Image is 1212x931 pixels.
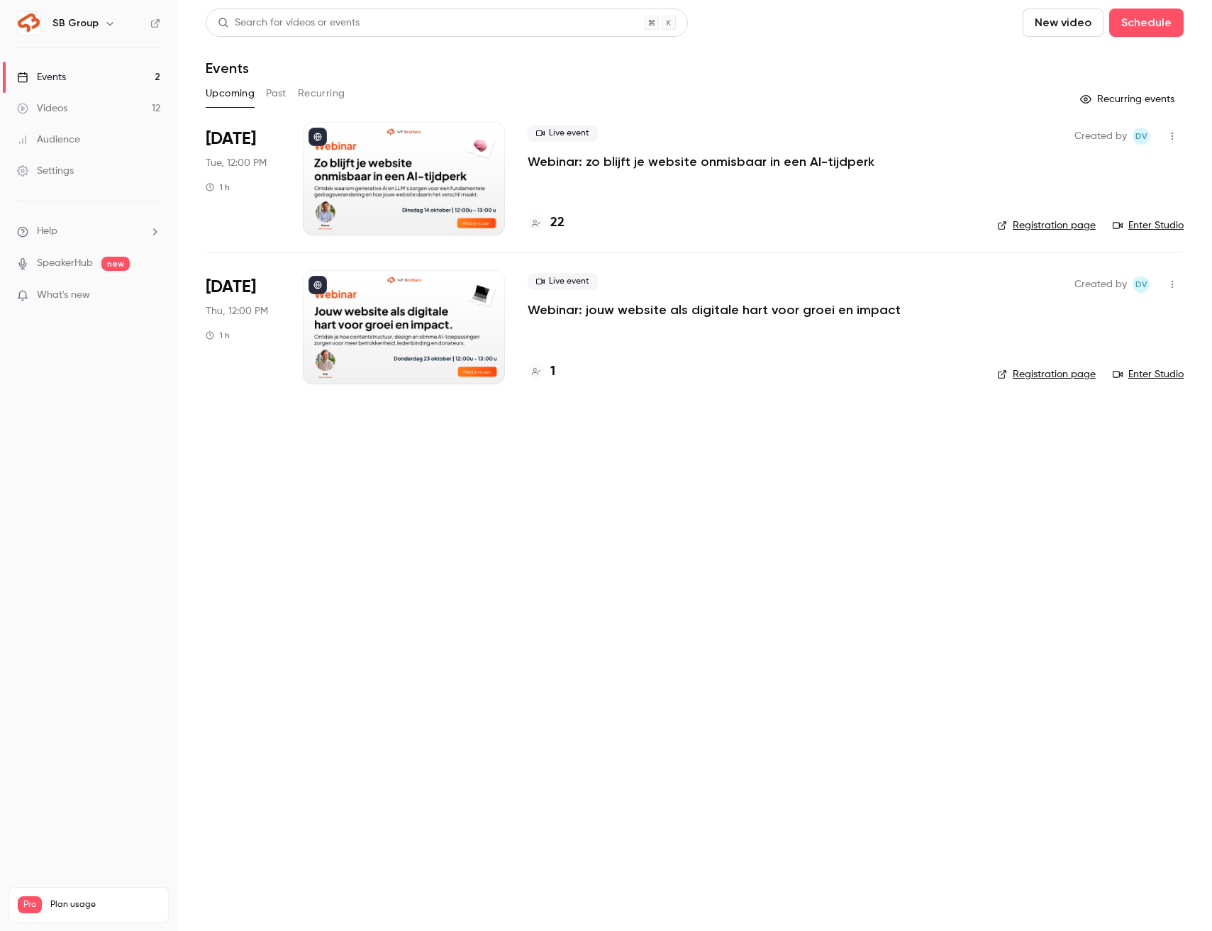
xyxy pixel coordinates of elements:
h6: SB Group [52,16,99,30]
span: Help [37,224,57,239]
span: Dante van der heijden [1133,276,1150,293]
button: Recurring events [1074,88,1184,111]
span: [DATE] [206,276,256,299]
span: Thu, 12:00 PM [206,304,268,318]
span: Dv [1135,128,1147,145]
h1: Events [206,60,249,77]
span: Tue, 12:00 PM [206,156,267,170]
a: Registration page [997,367,1096,381]
h4: 22 [550,213,565,233]
span: What's new [37,288,90,303]
button: Past [266,82,287,105]
span: Live event [528,125,598,142]
span: Pro [18,896,42,913]
span: Dante van der heijden [1133,128,1150,145]
div: 1 h [206,182,230,193]
a: Webinar: zo blijft je website onmisbaar in een AI-tijdperk [528,153,874,170]
div: Audience [17,133,80,147]
div: 1 h [206,330,230,341]
a: SpeakerHub [37,256,93,271]
span: new [101,257,130,271]
div: Oct 14 Tue, 12:00 PM (Europe/Amsterdam) [206,122,280,235]
button: Schedule [1109,9,1184,37]
span: [DATE] [206,128,256,150]
h4: 1 [550,362,555,381]
button: Upcoming [206,82,255,105]
div: Oct 23 Thu, 12:00 PM (Europe/Amsterdam) [206,270,280,384]
a: 22 [528,213,565,233]
span: Created by [1074,276,1127,293]
iframe: Noticeable Trigger [143,289,160,302]
div: Search for videos or events [218,16,360,30]
span: Plan usage [50,899,160,910]
li: help-dropdown-opener [17,224,160,239]
img: SB Group [18,12,40,35]
span: Live event [528,273,598,290]
div: Videos [17,101,67,116]
a: Enter Studio [1113,367,1184,381]
div: Events [17,70,66,84]
a: Enter Studio [1113,218,1184,233]
span: Dv [1135,276,1147,293]
span: Created by [1074,128,1127,145]
div: Settings [17,164,74,178]
a: Webinar: jouw website als digitale hart voor groei en impact [528,301,901,318]
a: Registration page [997,218,1096,233]
a: 1 [528,362,555,381]
button: New video [1023,9,1103,37]
button: Recurring [298,82,345,105]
